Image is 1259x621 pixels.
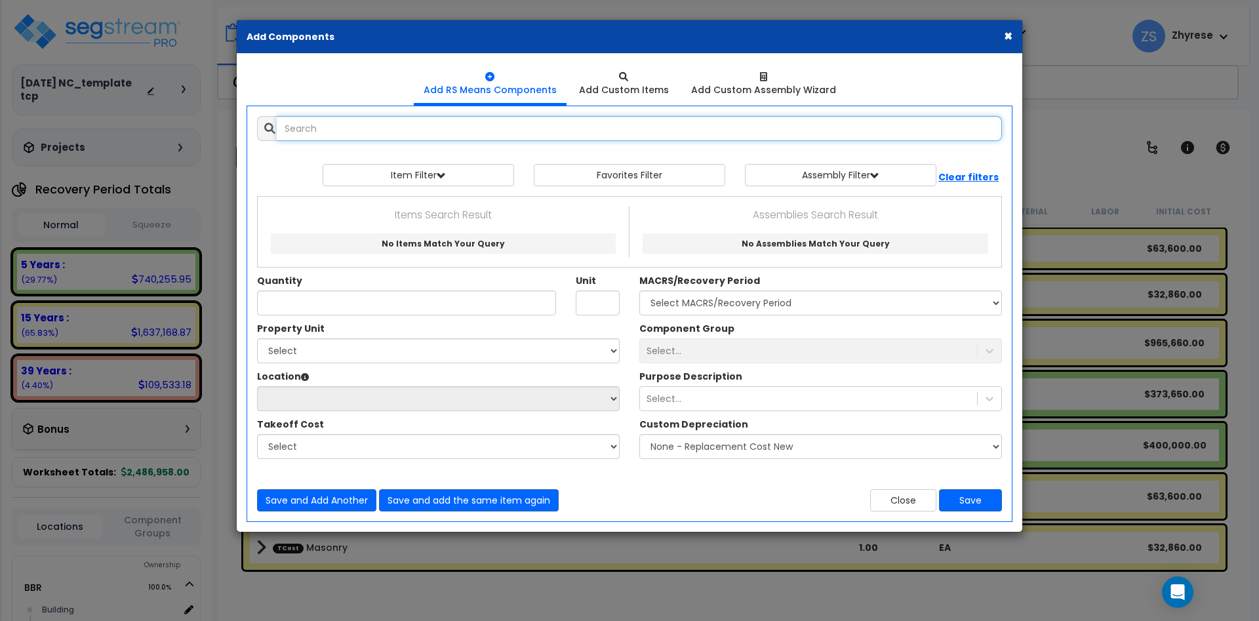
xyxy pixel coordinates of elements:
[576,274,596,287] label: Unit
[277,116,1002,141] input: Search
[639,274,760,287] label: MACRS/Recovery Period
[647,392,681,405] div: Select...
[691,83,836,96] div: Add Custom Assembly Wizard
[639,418,748,431] label: Custom Depreciation
[268,207,619,224] p: Items Search Result
[870,489,936,511] button: Close
[579,83,669,96] div: Add Custom Items
[1162,576,1193,608] div: Open Intercom Messenger
[323,164,514,186] button: Item Filter
[745,164,936,186] button: Assembly Filter
[257,274,302,287] label: Quantity
[247,30,334,43] b: Add Components
[534,164,725,186] button: Favorites Filter
[424,83,557,96] div: Add RS Means Components
[639,370,742,383] label: A Purpose Description Prefix can be used to customize the Item Description that will be shown in ...
[639,207,991,224] p: Assemblies Search Result
[257,322,325,335] label: Property Unit
[1004,29,1012,43] button: ×
[938,170,999,184] b: Clear filters
[939,489,1002,511] button: Save
[257,418,324,431] label: The Custom Item Descriptions in this Dropdown have been designated as 'Takeoff Costs' within thei...
[379,489,559,511] button: Save and add the same item again
[257,434,620,459] select: The Custom Item Descriptions in this Dropdown have been designated as 'Takeoff Costs' within thei...
[639,322,734,335] label: Component Group
[257,370,309,383] label: Location
[742,238,890,249] span: No Assemblies Match Your Query
[257,489,376,511] button: Save and Add Another
[382,238,505,249] span: No Items Match Your Query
